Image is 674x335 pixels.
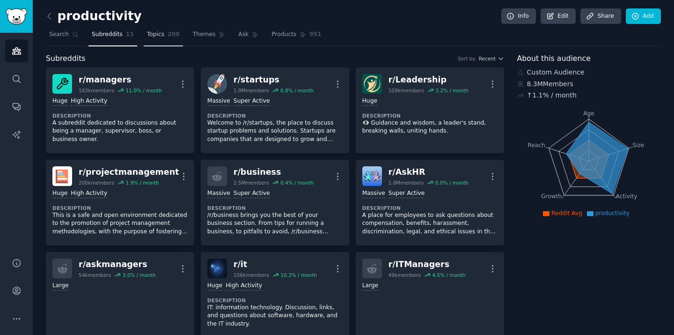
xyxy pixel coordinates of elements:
[580,8,621,24] a: Share
[207,112,343,119] dt: Description
[435,179,469,186] div: 0.0 % / month
[71,97,107,106] div: High Activity
[517,79,661,89] div: 8.3M Members
[388,166,469,178] div: r/ AskHR
[583,110,594,117] tspan: Age
[234,97,270,106] div: Super Active
[517,67,661,77] div: Custom Audience
[501,8,536,24] a: Info
[207,189,230,198] div: Massive
[234,74,314,86] div: r/ startups
[280,87,314,94] div: 0.8 % / month
[147,30,164,39] span: Topics
[71,189,107,198] div: High Activity
[551,210,582,216] span: Reddit Avg
[123,272,156,278] div: 3.0 % / month
[280,272,317,278] div: 10.3 % / month
[46,160,194,246] a: projectmanagementr/projectmanagement200kmembers1.9% / monthHugeHigh ActivityDescriptionThis is a ...
[362,97,377,106] div: Huge
[309,30,322,39] span: 951
[46,27,82,46] a: Search
[92,30,123,39] span: Subreddits
[207,119,343,144] p: Welcome to /r/startups, the place to discuss startup problems and solutions. Startups are compani...
[388,179,424,186] div: 1.8M members
[388,189,425,198] div: Super Active
[234,259,317,270] div: r/ it
[362,282,378,290] div: Large
[458,55,476,62] div: Sort by
[268,27,324,46] a: Products951
[362,205,498,211] dt: Description
[234,272,269,278] div: 106k members
[88,27,137,46] a: Subreddits11
[626,8,661,24] a: Add
[632,141,644,148] tspan: Size
[79,259,156,270] div: r/ askmanagers
[234,179,269,186] div: 2.5M members
[541,193,562,200] tspan: Growth
[234,189,270,198] div: Super Active
[362,119,498,135] p: 👁️‍🗨️ Guidance and wisdom, a leader's stand, breaking walls, uniting hands.
[79,179,114,186] div: 200k members
[479,55,496,62] span: Recent
[207,97,230,106] div: Massive
[615,193,637,200] tspan: Activity
[271,30,296,39] span: Products
[79,74,162,86] div: r/ managers
[527,90,577,100] div: ↑ 1.1 % / month
[362,112,498,119] dt: Description
[52,119,188,144] p: A subreddit dedicated to discussions about being a manager, supervisor, boss, or business owner.
[207,205,343,211] dt: Description
[52,112,188,119] dt: Description
[362,74,382,94] img: Leadership
[168,30,180,39] span: 200
[46,67,194,153] a: managersr/managers183kmembers11.0% / monthHugeHigh ActivityDescriptionA subreddit dedicated to di...
[193,30,216,39] span: Themes
[388,74,469,86] div: r/ Leadership
[52,166,72,186] img: projectmanagement
[49,30,69,39] span: Search
[388,259,466,270] div: r/ ITManagers
[238,30,249,39] span: Ask
[79,166,179,178] div: r/ projectmanagement
[52,282,68,290] div: Large
[201,160,349,246] a: r/business2.5Mmembers0.4% / monthMassiveSuper ActiveDescription/r/business brings you the best of...
[595,210,630,216] span: productivity
[201,67,349,153] a: startupsr/startups1.9Mmembers0.8% / monthMassiveSuper ActiveDescriptionWelcome to /r/startups, th...
[79,87,114,94] div: 183k members
[356,67,504,153] a: Leadershipr/Leadership109kmembers3.2% / monthHugeDescription👁️‍🗨️ Guidance and wisdom, a leader's...
[79,272,111,278] div: 54k members
[190,27,229,46] a: Themes
[435,87,469,94] div: 3.2 % / month
[207,304,343,328] p: IT: information technology. Discussion, links, and questions about software, hardware, and the IT...
[52,189,67,198] div: Huge
[207,282,222,290] div: Huge
[125,179,159,186] div: 1.9 % / month
[356,160,504,246] a: AskHRr/AskHR1.8Mmembers0.0% / monthMassiveSuper ActiveDescriptionA place for employees to ask que...
[126,30,134,39] span: 11
[479,55,504,62] button: Recent
[52,97,67,106] div: Huge
[144,27,183,46] a: Topics200
[226,282,262,290] div: High Activity
[125,87,162,94] div: 11.0 % / month
[235,27,262,46] a: Ask
[280,179,314,186] div: 0.4 % / month
[207,74,227,94] img: startups
[6,8,27,25] img: GummySearch logo
[541,8,576,24] a: Edit
[52,205,188,211] dt: Description
[52,211,188,236] p: This is a safe and open environment dedicated to the promotion of project management methodologie...
[362,211,498,236] p: A place for employees to ask questions about compensation, benefits, harassment, discrimination, ...
[432,272,465,278] div: 4.5 % / month
[388,272,421,278] div: 49k members
[234,87,269,94] div: 1.9M members
[388,87,424,94] div: 109k members
[527,141,545,148] tspan: Reach
[207,211,343,236] p: /r/business brings you the best of your business section. From tips for running a business, to pi...
[207,259,227,278] img: it
[362,189,385,198] div: Massive
[234,166,314,178] div: r/ business
[46,9,142,24] h2: productivity
[207,297,343,304] dt: Description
